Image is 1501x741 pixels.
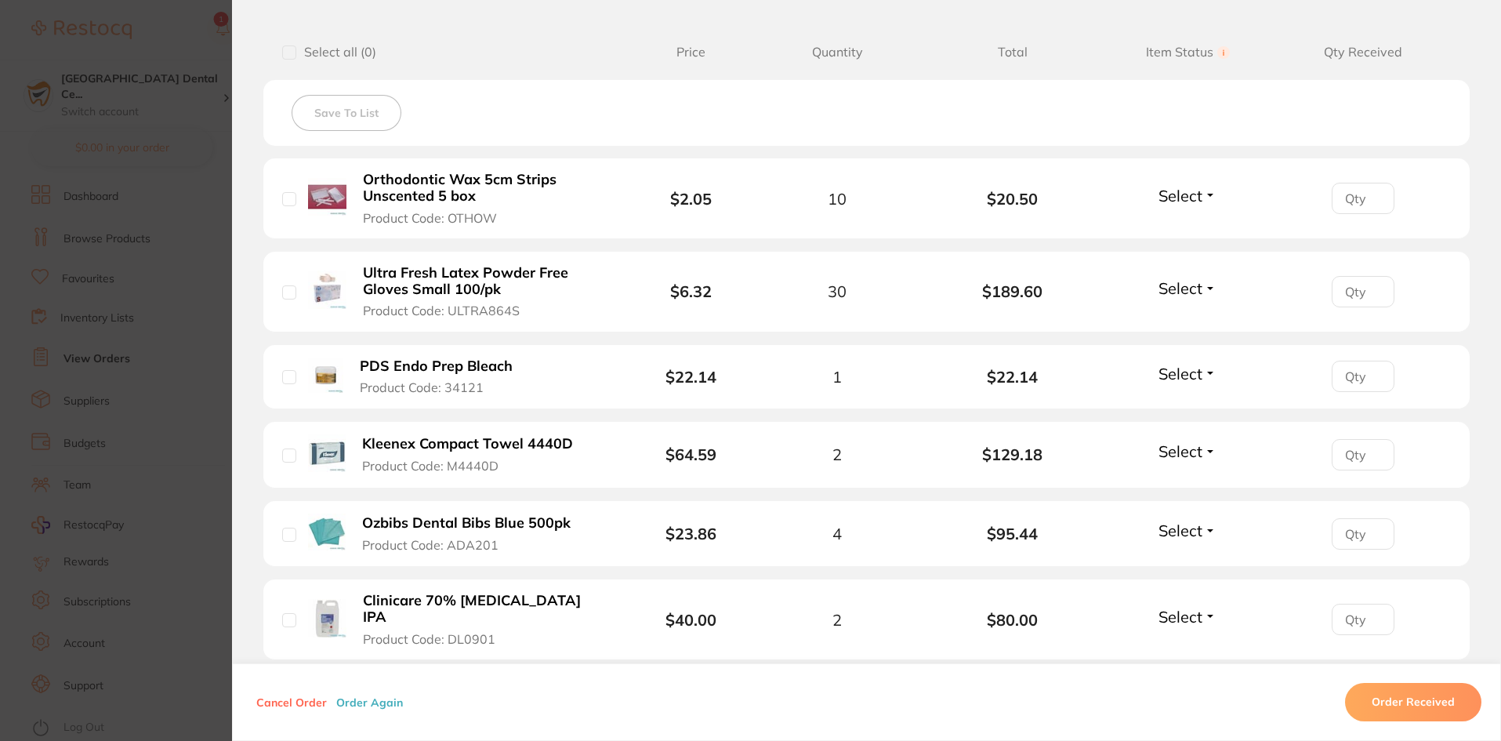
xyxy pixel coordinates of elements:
[308,434,346,472] img: Kleenex Compact Towel 4440D
[1332,439,1394,470] input: Qty
[332,696,408,710] button: Order Again
[1154,186,1221,205] button: Select
[363,632,495,646] span: Product Code: DL0901
[1332,361,1394,392] input: Qty
[832,368,842,386] span: 1
[828,282,847,300] span: 30
[749,45,925,60] span: Quantity
[1158,186,1202,205] span: Select
[1154,441,1221,461] button: Select
[1158,278,1202,298] span: Select
[832,525,842,543] span: 4
[1154,364,1221,383] button: Select
[925,45,1100,60] span: Total
[832,611,842,629] span: 2
[362,436,573,452] b: Kleenex Compact Towel 4440D
[292,95,401,131] button: Save To List
[925,445,1100,463] b: $129.18
[308,271,346,309] img: Ultra Fresh Latex Powder Free Gloves Small 100/pk
[925,282,1100,300] b: $189.60
[1158,607,1202,627] span: Select
[358,171,610,226] button: Orthodontic Wax 5cm Strips Unscented 5 box Product Code: OTHOW
[358,592,610,647] button: Clinicare 70% [MEDICAL_DATA] IPA Product Code: DL0901
[1332,604,1394,635] input: Qty
[665,524,716,543] b: $23.86
[1154,607,1221,627] button: Select
[1154,521,1221,540] button: Select
[1332,183,1394,214] input: Qty
[363,593,605,625] b: Clinicare 70% [MEDICAL_DATA] IPA
[1158,441,1202,461] span: Select
[1332,276,1394,307] input: Qty
[670,282,712,301] b: $6.32
[1275,45,1451,60] span: Qty Received
[363,265,605,297] b: Ultra Fresh Latex Powder Free Gloves Small 100/pk
[362,459,499,473] span: Product Code: M4440D
[828,190,847,208] span: 10
[665,367,716,387] b: $22.14
[633,45,749,60] span: Price
[832,445,842,463] span: 2
[665,445,716,464] b: $64.59
[362,515,571,532] b: Ozbibs Dental Bibs Blue 500pk
[1158,521,1202,540] span: Select
[363,211,497,225] span: Product Code: OTHOW
[296,45,376,60] span: Select all ( 0 )
[670,189,712,209] b: $2.05
[357,514,588,553] button: Ozbibs Dental Bibs Blue 500pk Product Code: ADA201
[1154,278,1221,298] button: Select
[925,611,1100,629] b: $80.00
[360,380,484,394] span: Product Code: 34121
[308,514,346,551] img: Ozbibs Dental Bibs Blue 500pk
[357,435,590,474] button: Kleenex Compact Towel 4440D Product Code: M4440D
[1332,518,1394,550] input: Qty
[308,178,346,216] img: Orthodontic Wax 5cm Strips Unscented 5 box
[308,599,346,637] img: Clinicare 70% Isopropyl IPA
[252,696,332,710] button: Cancel Order
[358,264,610,319] button: Ultra Fresh Latex Powder Free Gloves Small 100/pk Product Code: ULTRA864S
[1345,684,1481,721] button: Order Received
[925,368,1100,386] b: $22.14
[1158,364,1202,383] span: Select
[355,358,532,396] button: PDS Endo Prep Bleach Product Code: 34121
[363,172,605,204] b: Orthodontic Wax 5cm Strips Unscented 5 box
[360,358,513,375] b: PDS Endo Prep Bleach
[308,358,343,393] img: PDS Endo Prep Bleach
[925,525,1100,543] b: $95.44
[363,303,520,318] span: Product Code: ULTRA864S
[665,610,716,630] b: $40.00
[1100,45,1276,60] span: Item Status
[925,190,1100,208] b: $20.50
[362,538,499,552] span: Product Code: ADA201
